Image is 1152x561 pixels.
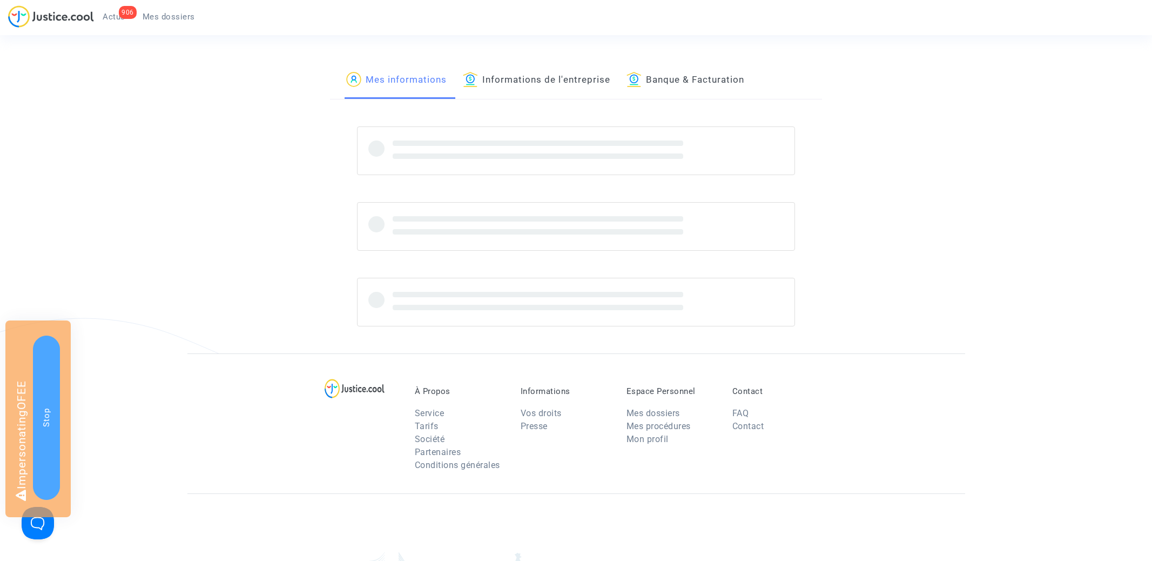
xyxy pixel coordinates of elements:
button: Stop [33,336,60,500]
a: Vos droits [521,408,562,418]
p: Espace Personnel [626,386,716,396]
div: Impersonating [5,320,71,517]
a: Contact [732,421,764,431]
a: Société [415,434,445,444]
a: Service [415,408,444,418]
a: FAQ [732,408,749,418]
p: Contact [732,386,822,396]
img: icon-banque.svg [626,72,642,87]
img: icon-passager.svg [346,72,361,87]
img: logo-lg.svg [325,379,385,398]
img: icon-banque.svg [463,72,478,87]
a: Tarifs [415,421,439,431]
iframe: Help Scout Beacon - Open [22,507,54,539]
img: jc-logo.svg [8,5,94,28]
p: À Propos [415,386,504,396]
a: Informations de l'entreprise [463,62,610,99]
p: Informations [521,386,610,396]
span: Mes dossiers [143,12,195,22]
a: Mes dossiers [626,408,680,418]
div: 906 [119,6,137,19]
a: Mes dossiers [134,9,204,25]
span: Stop [42,408,51,427]
a: Banque & Facturation [626,62,744,99]
a: Mon profil [626,434,669,444]
a: Conditions générales [415,460,500,470]
a: Mes procédures [626,421,691,431]
a: 906Actus [94,9,134,25]
a: Presse [521,421,548,431]
span: Actus [103,12,125,22]
a: Mes informations [346,62,447,99]
a: Partenaires [415,447,461,457]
